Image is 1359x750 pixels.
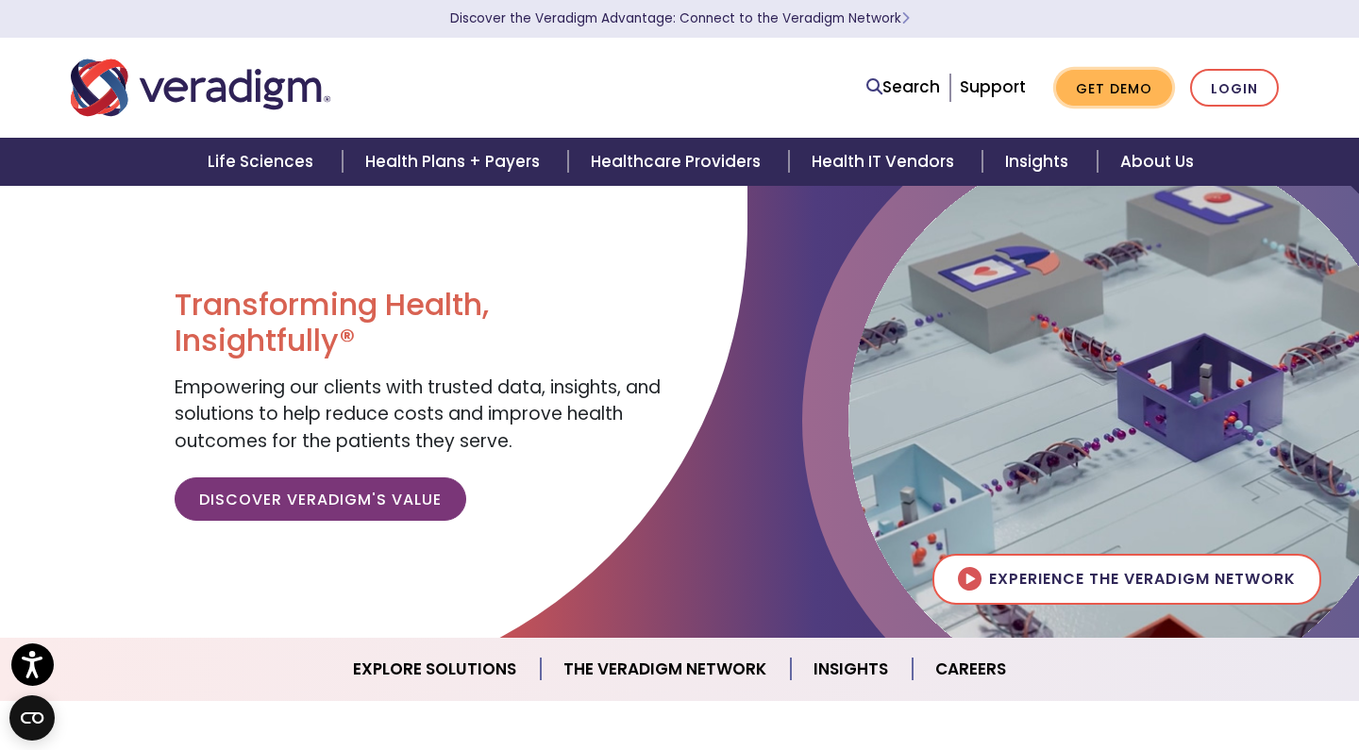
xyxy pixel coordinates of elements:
[175,477,466,521] a: Discover Veradigm's Value
[175,375,661,454] span: Empowering our clients with trusted data, insights, and solutions to help reduce costs and improv...
[1190,69,1279,108] a: Login
[343,138,568,186] a: Health Plans + Payers
[789,138,982,186] a: Health IT Vendors
[9,695,55,741] button: Open CMP widget
[568,138,789,186] a: Healthcare Providers
[1098,138,1216,186] a: About Us
[450,9,910,27] a: Discover the Veradigm Advantage: Connect to the Veradigm NetworkLearn More
[791,645,913,693] a: Insights
[71,57,330,119] img: Veradigm logo
[982,138,1097,186] a: Insights
[541,645,791,693] a: The Veradigm Network
[960,75,1026,98] a: Support
[175,287,665,359] h1: Transforming Health, Insightfully®
[185,138,342,186] a: Life Sciences
[866,75,940,100] a: Search
[330,645,541,693] a: Explore Solutions
[913,645,1029,693] a: Careers
[1056,70,1172,107] a: Get Demo
[901,9,910,27] span: Learn More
